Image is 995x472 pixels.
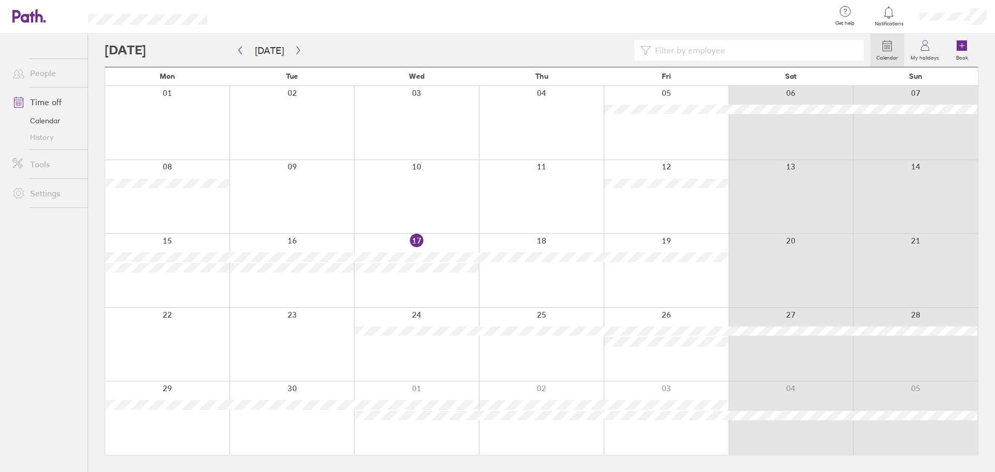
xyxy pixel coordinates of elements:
[945,34,978,67] a: Book
[870,52,904,61] label: Calendar
[4,154,88,175] a: Tools
[286,72,298,80] span: Tue
[872,21,906,27] span: Notifications
[950,52,974,61] label: Book
[872,5,906,27] a: Notifications
[4,183,88,204] a: Settings
[909,72,922,80] span: Sun
[828,20,862,26] span: Get help
[870,34,904,67] a: Calendar
[662,72,671,80] span: Fri
[904,52,945,61] label: My holidays
[4,112,88,129] a: Calendar
[160,72,175,80] span: Mon
[4,129,88,146] a: History
[535,72,548,80] span: Thu
[904,34,945,67] a: My holidays
[247,42,292,59] button: [DATE]
[651,40,858,60] input: Filter by employee
[785,72,797,80] span: Sat
[4,92,88,112] a: Time off
[4,63,88,83] a: People
[409,72,424,80] span: Wed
